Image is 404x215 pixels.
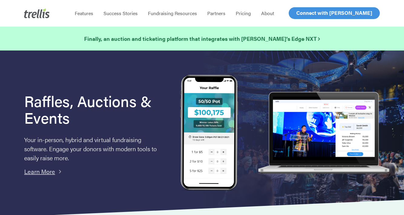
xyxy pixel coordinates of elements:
[24,93,164,126] h1: Raffles, Auctions & Events
[207,10,225,17] span: Partners
[296,9,372,16] span: Connect with [PERSON_NAME]
[143,10,202,16] a: Fundraising Resources
[103,10,138,17] span: Success Stories
[84,35,320,42] strong: Finally, an auction and ticketing platform that integrates with [PERSON_NAME]’s Edge NXT
[202,10,231,16] a: Partners
[24,167,55,176] a: Learn More
[236,10,251,17] span: Pricing
[289,7,380,19] a: Connect with [PERSON_NAME]
[24,8,50,18] img: Trellis
[84,34,320,43] a: Finally, an auction and ticketing platform that integrates with [PERSON_NAME]’s Edge NXT
[256,10,279,16] a: About
[180,75,238,192] img: Trellis Raffles, Auctions and Event Fundraising
[231,10,256,16] a: Pricing
[70,10,98,16] a: Features
[148,10,197,17] span: Fundraising Resources
[24,135,164,162] p: Your in-person, hybrid and virtual fundraising software. Engage your donors with modern tools to ...
[98,10,143,16] a: Success Stories
[75,10,93,17] span: Features
[261,10,274,17] span: About
[255,92,392,175] img: rafflelaptop_mac_optim.png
